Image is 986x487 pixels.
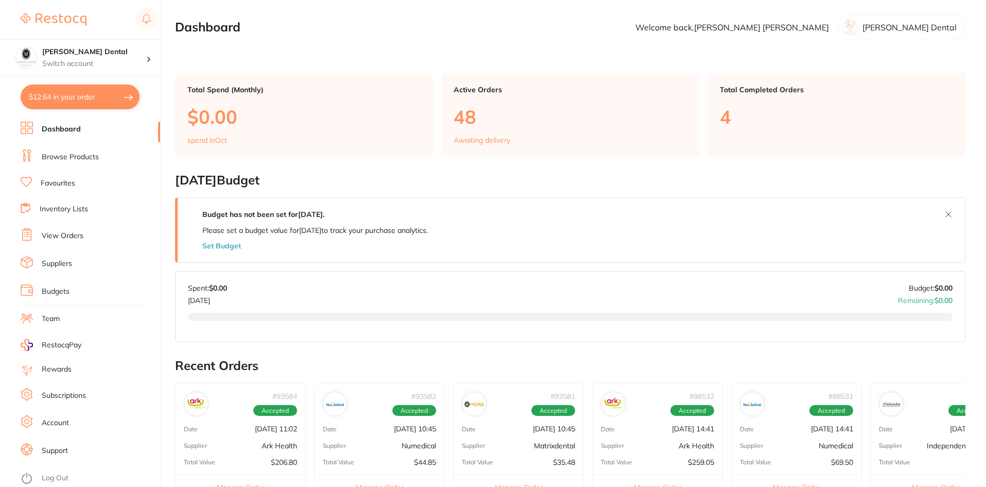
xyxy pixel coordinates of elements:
span: Accepted [531,405,575,416]
p: Total Completed Orders [720,86,953,94]
strong: $0.00 [935,296,953,305]
p: [DATE] 14:41 [672,425,714,433]
span: Accepted [392,405,436,416]
a: Inventory Lists [40,204,88,214]
p: Total Value [184,459,215,466]
p: Total Value [462,459,493,466]
p: spend in Oct [187,136,227,144]
strong: $0.00 [935,283,953,293]
p: [PERSON_NAME] Dental [862,23,957,32]
img: Ark Health [186,394,206,414]
span: Accepted [253,405,297,416]
p: Remaining: [898,292,953,305]
p: $69.50 [831,458,853,466]
p: Switch account [42,59,146,69]
span: Accepted [670,405,714,416]
a: RestocqPay [21,339,81,351]
p: Date [184,426,198,433]
a: Browse Products [42,152,99,162]
p: Welcome back, [PERSON_NAME] [PERSON_NAME] [635,23,829,32]
button: $12.64 in your order [21,85,140,109]
h2: Dashboard [175,20,240,35]
p: Total Value [740,459,771,466]
p: # 93581 [550,392,575,400]
p: Supplier [462,442,485,449]
p: # 88532 [689,392,714,400]
p: Ark Health [679,442,714,450]
p: Supplier [879,442,902,449]
p: [DATE] 10:45 [533,425,575,433]
a: Log Out [42,473,68,483]
h2: Recent Orders [175,359,965,373]
p: $259.05 [688,458,714,466]
p: [DATE] 14:41 [811,425,853,433]
p: # 88531 [828,392,853,400]
a: Active Orders48Awaiting delivery [441,73,699,157]
p: Total Value [601,459,632,466]
a: Favourites [41,178,75,189]
p: Ark Health [262,442,297,450]
p: Supplier [601,442,624,449]
a: Support [42,446,68,456]
p: $35.48 [553,458,575,466]
p: Supplier [740,442,763,449]
p: Supplier [184,442,207,449]
a: Dashboard [42,124,81,135]
p: Date [323,426,337,433]
a: Restocq Logo [21,8,87,31]
p: $0.00 [187,106,421,127]
img: Numedical [742,394,762,414]
p: Please set a budget value for [DATE] to track your purchase analytics. [202,226,428,234]
h4: O'Meara Dental [42,47,146,57]
strong: $0.00 [209,283,227,293]
p: # 93584 [272,392,297,400]
span: RestocqPay [42,340,81,350]
h2: [DATE] Budget [175,173,965,188]
img: Independent Dental [881,394,901,414]
p: Date [462,426,476,433]
p: # 93582 [411,392,436,400]
span: Accepted [809,405,853,416]
p: 48 [454,106,687,127]
p: Matrixdental [534,442,575,450]
p: Numedical [402,442,436,450]
p: [DATE] [188,292,227,305]
img: Ark Health [603,394,623,414]
p: Supplier [323,442,346,449]
p: Total Value [323,459,354,466]
img: O'Meara Dental [16,47,37,68]
p: Date [601,426,615,433]
p: Date [740,426,754,433]
p: Date [879,426,893,433]
p: [DATE] 10:45 [394,425,436,433]
button: Log Out [21,471,157,487]
a: Budgets [42,287,70,297]
p: Total Value [879,459,910,466]
img: RestocqPay [21,339,33,351]
p: [DATE] 11:02 [255,425,297,433]
p: Spent: [188,284,227,292]
a: Subscriptions [42,391,86,401]
a: Suppliers [42,259,72,269]
p: $44.85 [414,458,436,466]
a: View Orders [42,231,83,241]
button: Set Budget [202,242,241,250]
p: Budget: [909,284,953,292]
p: Numedical [819,442,853,450]
p: 4 [720,106,953,127]
img: Numedical [325,394,345,414]
img: Matrixdental [464,394,484,414]
a: Team [42,314,60,324]
a: Account [42,418,69,428]
strong: Budget has not been set for [DATE] . [202,210,324,219]
p: Active Orders [454,86,687,94]
img: Restocq Logo [21,13,87,26]
p: Awaiting delivery [454,136,510,144]
a: Total Spend (Monthly)$0.00spend inOct [175,73,433,157]
a: Rewards [42,364,72,375]
p: $206.80 [271,458,297,466]
p: Total Spend (Monthly) [187,86,421,94]
a: Total Completed Orders4 [707,73,965,157]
